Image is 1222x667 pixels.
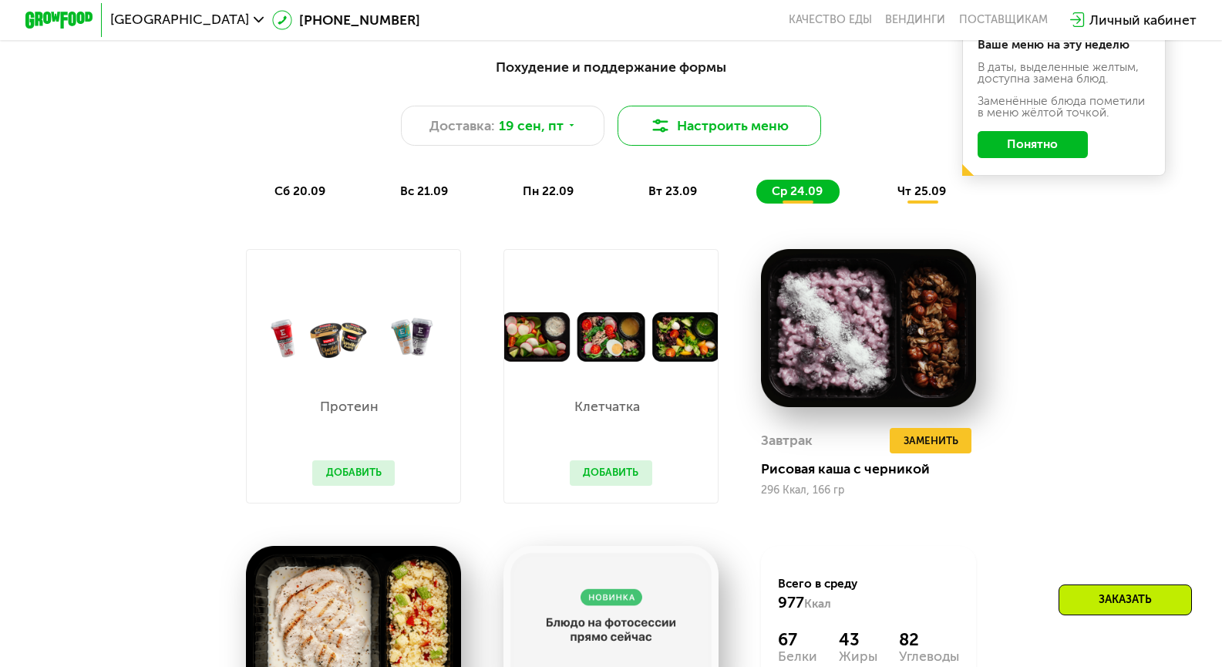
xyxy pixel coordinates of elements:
[885,13,945,27] a: Вендинги
[570,460,652,486] button: Добавить
[312,460,395,486] button: Добавить
[761,460,989,477] div: Рисовая каша с черникой
[429,116,495,136] span: Доставка:
[804,597,831,611] span: Ккал
[778,630,817,650] div: 67
[890,428,971,453] button: Заменить
[839,630,877,650] div: 43
[978,131,1088,158] button: Понятно
[761,428,813,453] div: Завтрак
[109,57,1113,78] div: Похудение и поддержание формы
[778,575,959,612] div: Всего в среду
[523,184,574,198] span: пн 22.09
[897,184,946,198] span: чт 25.09
[1089,10,1197,30] div: Личный кабинет
[978,96,1151,120] div: Заменённые блюда пометили в меню жёлтой точкой.
[839,650,877,664] div: Жиры
[274,184,325,198] span: сб 20.09
[400,184,448,198] span: вс 21.09
[618,106,821,147] button: Настроить меню
[778,650,817,664] div: Белки
[110,13,249,27] span: [GEOGRAPHIC_DATA]
[978,39,1151,51] div: Ваше меню на эту неделю
[272,10,420,30] a: [PHONE_NUMBER]
[1059,584,1192,615] div: Заказать
[978,62,1151,86] div: В даты, выделенные желтым, доступна замена блюд.
[789,13,872,27] a: Качество еды
[778,593,804,611] span: 977
[899,630,959,650] div: 82
[761,484,976,497] div: 296 Ккал, 166 гр
[312,400,386,414] p: Протеин
[904,433,958,450] span: Заменить
[570,400,644,414] p: Клетчатка
[772,184,823,198] span: ср 24.09
[499,116,564,136] span: 19 сен, пт
[648,184,697,198] span: вт 23.09
[959,13,1048,27] div: поставщикам
[899,650,959,664] div: Углеводы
